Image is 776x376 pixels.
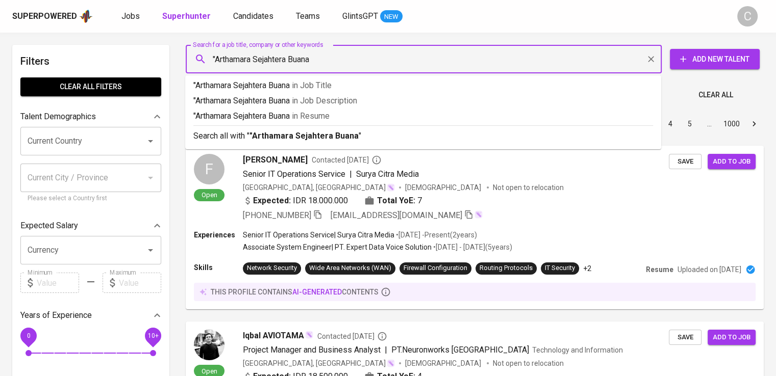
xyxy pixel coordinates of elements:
[387,359,395,367] img: magic_wand.svg
[197,367,221,375] span: Open
[249,131,359,141] b: "Arthamara Sejahtera Buana
[147,332,158,339] span: 10+
[713,156,750,168] span: Add to job
[678,53,752,66] span: Add New Talent
[243,169,345,179] span: Senior IT Operations Service
[253,195,291,207] b: Expected:
[243,358,395,368] div: [GEOGRAPHIC_DATA], [GEOGRAPHIC_DATA]
[404,263,467,273] div: Firewall Configuration
[377,331,387,341] svg: By Batam recruiter
[701,119,717,129] div: …
[28,194,154,204] p: Please select a Country first
[417,195,422,207] span: 7
[121,10,142,23] a: Jobs
[193,95,653,107] p: "Arthamara Sejahtera Buana
[708,154,756,170] button: Add to job
[193,110,653,122] p: "Arthamara Sejahtera Buana
[20,53,161,69] h6: Filters
[243,154,308,166] span: [PERSON_NAME]
[194,230,243,240] p: Experiences
[121,11,140,21] span: Jobs
[493,182,564,193] p: Not open to relocation
[194,154,224,184] div: F
[356,169,419,179] span: Surya Citra Media
[545,263,575,273] div: IT Security
[211,287,379,297] p: this profile contains contents
[243,330,304,342] span: Iqbal AVIOTAMA
[380,12,403,22] span: NEW
[186,146,764,309] a: FOpen[PERSON_NAME]Contacted [DATE]Senior IT Operations Service|Surya Citra Media[GEOGRAPHIC_DATA]...
[20,220,78,232] p: Expected Salary
[737,6,758,26] div: C
[119,273,161,293] input: Value
[371,155,382,165] svg: By Batam recruiter
[162,11,211,21] b: Superhunter
[243,210,311,220] span: [PHONE_NUMBER]
[694,86,737,104] button: Clear All
[698,89,733,101] span: Clear All
[432,242,512,252] p: • [DATE] - [DATE] ( 5 years )
[331,210,462,220] span: [EMAIL_ADDRESS][DOMAIN_NAME]
[746,116,762,132] button: Go to next page
[305,331,313,339] img: magic_wand.svg
[12,11,77,22] div: Superpowered
[243,195,348,207] div: IDR 18.000.000
[646,264,673,275] p: Resume
[312,155,382,165] span: Contacted [DATE]
[387,183,395,192] img: magic_wand.svg
[292,80,332,90] span: in Job Title
[247,263,297,273] div: Network Security
[194,330,224,360] img: 044413ab59a7abf2a03c83b806d215e7.jpg
[405,182,483,193] span: [DEMOGRAPHIC_DATA]
[20,216,161,236] div: Expected Salary
[243,242,432,252] p: Associate System Engineer | PT. Expert Data Voice Solution
[143,134,158,148] button: Open
[474,210,483,219] img: magic_wand.svg
[243,182,395,193] div: [GEOGRAPHIC_DATA], [GEOGRAPHIC_DATA]
[20,309,92,321] p: Years of Experience
[674,332,696,343] span: Save
[12,9,93,24] a: Superpoweredapp logo
[532,346,623,354] span: Technology and Information
[493,358,564,368] p: Not open to relocation
[296,10,322,23] a: Teams
[674,156,696,168] span: Save
[233,10,276,23] a: Candidates
[583,263,591,274] p: +2
[243,230,394,240] p: Senior IT Operations Service | Surya Citra Media
[296,11,320,21] span: Teams
[162,10,213,23] a: Superhunter
[377,195,415,207] b: Total YoE:
[243,345,381,355] span: Project Manager and Business Analyst
[670,49,760,69] button: Add New Talent
[662,116,679,132] button: Go to page 4
[292,288,342,296] span: AI-generated
[342,10,403,23] a: GlintsGPT NEW
[394,230,477,240] p: • [DATE] - Present ( 2 years )
[143,243,158,257] button: Open
[349,168,352,180] span: |
[292,111,330,121] span: in Resume
[720,116,743,132] button: Go to page 1000
[197,191,221,199] span: Open
[20,106,161,127] div: Talent Demographics
[79,9,93,24] img: app logo
[669,330,702,345] button: Save
[480,263,533,273] div: Routing Protocols
[678,264,741,275] p: Uploaded on [DATE]
[644,52,658,66] button: Clear
[20,305,161,326] div: Years of Experience
[37,273,79,293] input: Value
[20,77,161,96] button: Clear All filters
[405,358,483,368] span: [DEMOGRAPHIC_DATA]
[193,79,653,92] p: "Arthamara Sejahtera Buana
[317,331,387,341] span: Contacted [DATE]
[391,345,529,355] span: PT.Neuronworks [GEOGRAPHIC_DATA]
[233,11,273,21] span: Candidates
[385,344,387,356] span: |
[20,111,96,123] p: Talent Demographics
[708,330,756,345] button: Add to job
[669,154,702,170] button: Save
[193,130,653,142] p: Search all with " "
[29,80,153,93] span: Clear All filters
